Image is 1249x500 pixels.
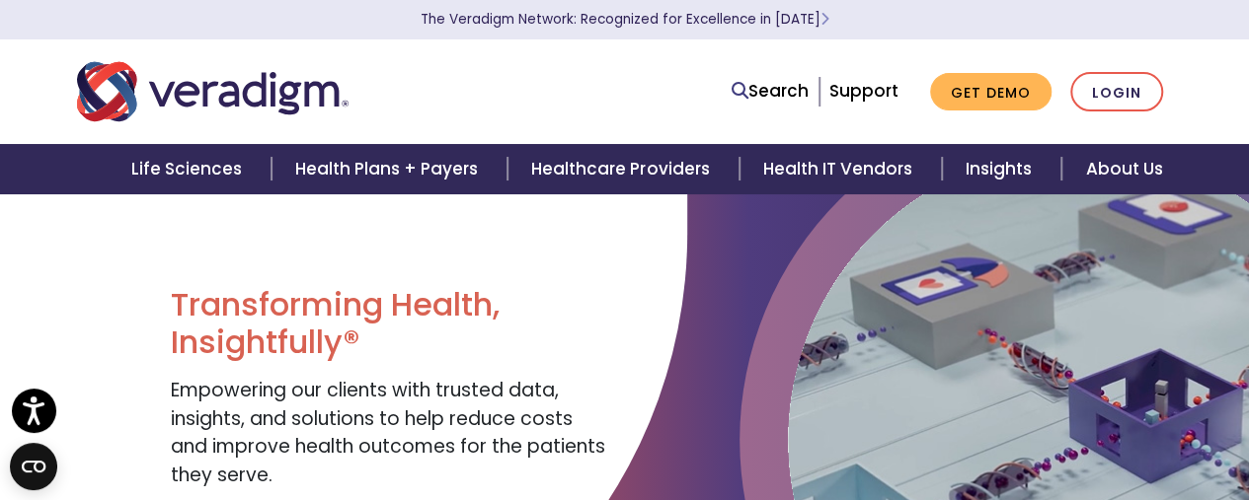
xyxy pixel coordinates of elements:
[170,377,604,488] span: Empowering our clients with trusted data, insights, and solutions to help reduce costs and improv...
[77,59,349,124] img: Veradigm logo
[1150,401,1225,476] iframe: Drift Chat Widget
[732,78,809,105] a: Search
[930,73,1052,111] a: Get Demo
[942,144,1061,194] a: Insights
[820,10,829,29] span: Learn More
[1070,72,1163,112] a: Login
[1061,144,1186,194] a: About Us
[507,144,739,194] a: Healthcare Providers
[272,144,507,194] a: Health Plans + Payers
[10,443,57,490] button: Open CMP widget
[108,144,272,194] a: Life Sciences
[740,144,942,194] a: Health IT Vendors
[829,79,898,103] a: Support
[170,286,609,362] h1: Transforming Health, Insightfully®
[421,10,829,29] a: The Veradigm Network: Recognized for Excellence in [DATE]Learn More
